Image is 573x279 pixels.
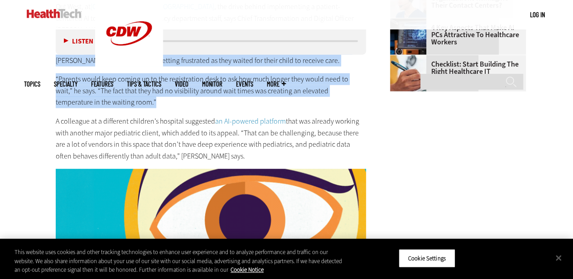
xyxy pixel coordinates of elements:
a: Log in [530,10,545,19]
span: More [267,81,286,87]
a: More information about your privacy [231,266,264,274]
button: Close [549,248,568,268]
p: A colleague at a different children’s hospital suggested that was already working with another ma... [56,115,366,162]
a: Tips & Tactics [127,81,161,87]
a: Events [236,81,253,87]
a: MonITor [202,81,222,87]
span: Specialty [54,81,77,87]
span: Topics [24,81,40,87]
a: Features [91,81,113,87]
button: Cookie Settings [399,249,455,268]
img: Person with a clipboard checking a list [390,55,426,91]
div: User menu [530,10,545,19]
a: an AI-powered platform [215,116,286,126]
a: CDW [95,60,163,69]
a: Video [175,81,188,87]
div: This website uses cookies and other tracking technologies to enhance user experience and to analy... [14,248,344,274]
img: Home [27,9,82,18]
